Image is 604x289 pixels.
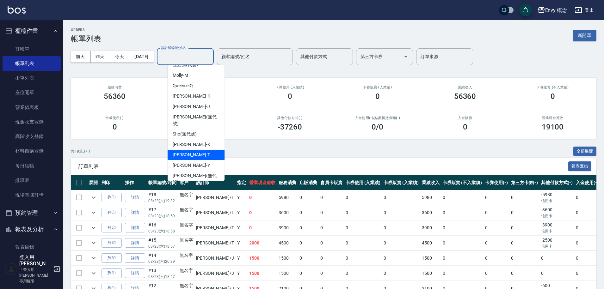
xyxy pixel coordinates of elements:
th: 操作 [123,175,147,190]
img: Person [5,263,18,275]
h2: 卡券使用(-) [78,116,151,120]
p: 08/23 (六) 18:57 [148,244,176,249]
h5: 登入用[PERSON_NAME] [19,254,52,267]
h2: ORDERS [71,28,101,32]
th: 其他付款方式(-) [539,175,574,190]
td: 0 [441,190,484,205]
button: [DATE] [129,51,153,63]
button: 櫃檯作業 [3,23,61,39]
td: 4500 [420,236,441,250]
a: 詳情 [125,268,145,278]
td: 0 [574,220,600,235]
th: 卡券販賣 (不入業績) [441,175,484,190]
label: 設計師編號/姓名 [161,45,186,50]
span: Sho (無代號) [173,131,197,137]
span: [PERSON_NAME] -J [173,103,210,110]
button: expand row [89,253,98,263]
td: 0 [298,251,319,266]
td: 0 [298,205,319,220]
td: [PERSON_NAME] /J [194,266,236,281]
td: 3600 [277,205,298,220]
td: 0 [484,205,509,220]
a: 報表匯出 [568,163,592,169]
div: 無名字 [180,267,193,274]
button: 預約管理 [3,205,61,221]
th: 展開 [87,175,100,190]
a: 帳單列表 [3,56,61,71]
div: 無名字 [180,207,193,213]
th: 卡券使用(-) [484,175,509,190]
td: 0 [574,236,600,250]
p: 共 18 筆, 1 / 1 [71,148,90,154]
th: 指定 [236,175,248,190]
td: 0 [441,220,484,235]
td: 1500 [420,251,441,266]
td: 5980 [277,190,298,205]
td: 4500 [277,236,298,250]
button: 今天 [110,51,130,63]
td: 0 [382,266,420,281]
td: 1500 [248,266,277,281]
td: [PERSON_NAME] /T [194,236,236,250]
th: 卡券使用 (入業績) [344,175,382,190]
span: 豆豆 (無代號) [173,62,198,68]
td: 0 [298,220,319,235]
a: 新開單 [573,32,596,38]
button: expand row [89,268,98,278]
p: 「登入用[PERSON_NAME]」專用權限 [19,267,52,284]
a: 詳情 [125,253,145,263]
td: Y [236,266,248,281]
a: 報表目錄 [3,240,61,254]
h2: 卡券販賣 (不入業績) [516,85,589,89]
td: #13 [147,266,178,281]
h3: 0 [375,92,380,101]
td: 0 [484,220,509,235]
td: 0 [574,190,600,205]
td: 0 [344,266,382,281]
td: Y [236,251,248,266]
td: 0 [344,190,382,205]
button: Envy 概念 [535,4,570,17]
td: -5980 [539,190,574,205]
p: 信用卡 [541,244,573,249]
h2: 店販消費 /會員卡消費 [166,85,238,89]
h3: 0 /0 [372,123,383,131]
th: 服務消費 [277,175,298,190]
button: 列印 [102,253,122,263]
td: 0 [344,220,382,235]
h3: -37260 [278,123,302,131]
a: 高階收支登錄 [3,129,61,144]
td: #17 [147,205,178,220]
span: Queenie -Q [173,82,193,89]
td: [PERSON_NAME] /T [194,205,236,220]
td: 1500 [277,266,298,281]
td: 3900 [277,220,298,235]
h2: 卡券販賣 (入業績) [341,85,414,89]
a: 打帳單 [3,42,61,56]
button: 報表及分析 [3,221,61,238]
td: 1500 [248,251,277,266]
td: 0 [574,266,600,281]
button: 列印 [102,238,122,248]
td: 0 [441,205,484,220]
td: 0 [539,266,574,281]
td: 1500 [277,251,298,266]
button: save [519,4,532,16]
span: [PERSON_NAME] -K [173,141,210,148]
th: 卡券販賣 (入業績) [382,175,420,190]
h3: 0 [288,92,292,101]
a: 詳情 [125,223,145,233]
td: Y [236,205,248,220]
span: [PERSON_NAME] (無代號) [173,114,219,127]
a: 掛單列表 [3,71,61,85]
button: 昨天 [90,51,110,63]
button: 全部展開 [573,147,597,156]
span: [PERSON_NAME] (無代號) [173,172,219,186]
div: 無名字 [180,252,193,259]
td: 0 [382,190,420,205]
td: 0 [441,266,484,281]
td: 0 [319,251,344,266]
div: 無名字 [180,282,193,289]
button: expand row [89,223,98,232]
th: 設計師 [194,175,236,190]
